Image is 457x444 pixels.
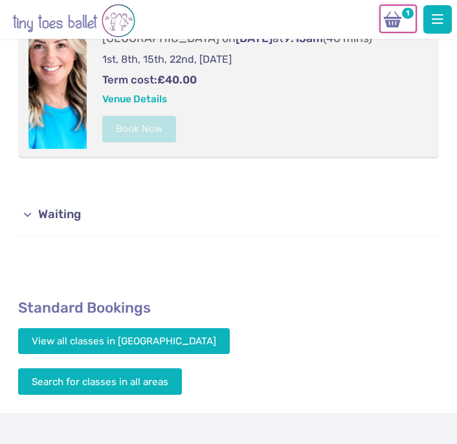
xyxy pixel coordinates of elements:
h2: Standard Bookings [18,299,439,317]
a: 1 [379,5,417,33]
a: Search for classes in all areas [18,368,182,394]
a: View all classes in [GEOGRAPHIC_DATA] [18,328,230,354]
button: Book Now [102,116,176,142]
img: tiny toes ballet [12,3,135,39]
strong: £40.00 [157,73,197,86]
a: Venue Details [102,93,167,105]
a: Waiting [18,195,439,236]
p: 1st, 8th, 15th, 22nd, [DATE] [102,52,413,67]
p: Term cost: [102,72,413,88]
span: 1 [400,6,415,21]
